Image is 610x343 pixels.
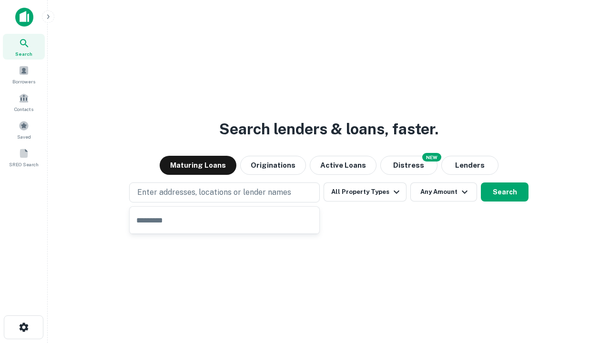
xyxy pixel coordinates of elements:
button: Search distressed loans with lien and other non-mortgage details. [380,156,437,175]
a: SREO Search [3,144,45,170]
span: Saved [17,133,31,141]
button: Enter addresses, locations or lender names [129,182,320,202]
button: Originations [240,156,306,175]
span: Contacts [14,105,33,113]
button: All Property Types [324,182,407,202]
button: Any Amount [410,182,477,202]
p: Enter addresses, locations or lender names [137,187,291,198]
button: Search [481,182,529,202]
a: Contacts [3,89,45,115]
span: Borrowers [12,78,35,85]
span: Search [15,50,32,58]
button: Lenders [441,156,498,175]
a: Search [3,34,45,60]
a: Borrowers [3,61,45,87]
button: Maturing Loans [160,156,236,175]
iframe: Chat Widget [562,267,610,313]
div: NEW [422,153,441,161]
h3: Search lenders & loans, faster. [219,118,438,141]
span: SREO Search [9,161,39,168]
a: Saved [3,117,45,142]
button: Active Loans [310,156,376,175]
img: capitalize-icon.png [15,8,33,27]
